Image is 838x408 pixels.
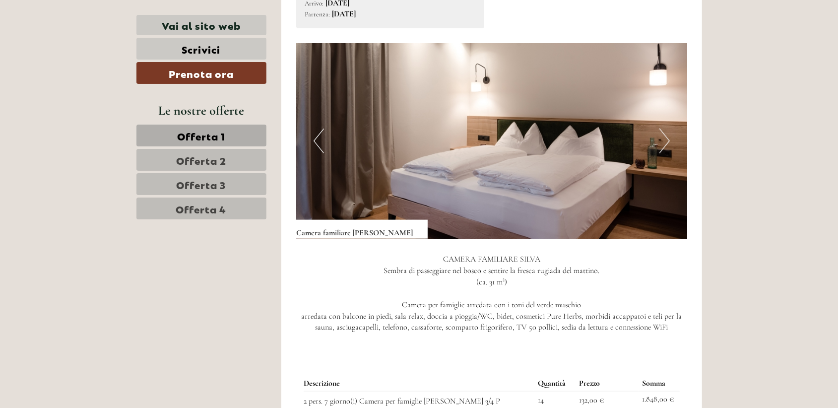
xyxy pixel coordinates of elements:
div: Buon giorno, come possiamo aiutarla? [7,27,137,57]
th: Descrizione [304,376,534,391]
span: Offerta 1 [177,129,225,142]
th: Prezzo [575,376,639,391]
small: 14:12 [15,48,132,55]
span: 132,00 € [579,395,604,405]
div: [GEOGRAPHIC_DATA] [15,29,132,37]
button: Invia [332,257,391,279]
button: Previous [314,129,324,153]
b: [DATE] [332,9,356,19]
div: venerdì [173,7,218,24]
div: Le nostre offerte [136,101,266,120]
span: Offerta 2 [176,153,226,167]
span: Offerta 4 [176,202,227,215]
a: Vai al sito web [136,15,266,35]
span: Offerta 3 [177,177,226,191]
a: Scrivici [136,38,266,60]
img: image [296,43,687,239]
div: Camera familiare [PERSON_NAME] [296,220,428,239]
th: Somma [639,376,680,391]
button: Next [659,129,670,153]
th: Quantità [534,376,575,391]
p: CAMERA FAMILIARE SILVA Sembra di passeggiare nel bosco e sentire la fresca rugiada del mattino. (... [296,254,687,333]
a: Prenota ora [136,62,266,84]
small: Partenza: [305,10,330,18]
